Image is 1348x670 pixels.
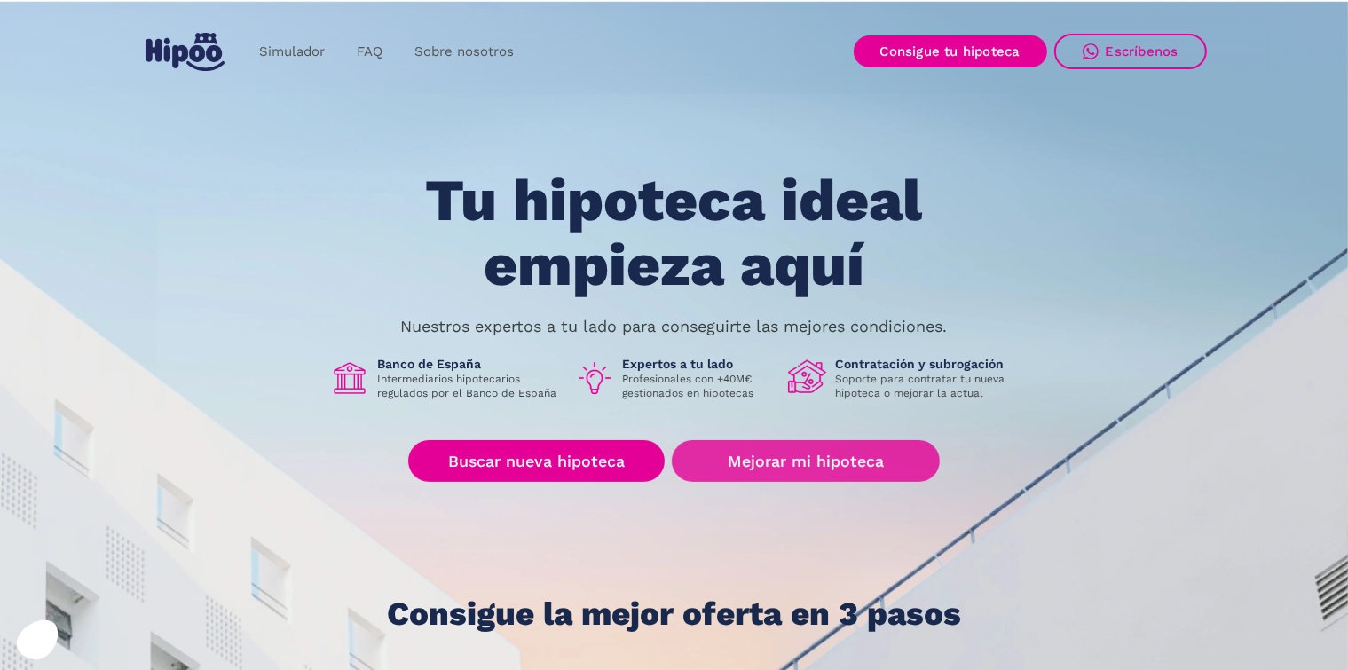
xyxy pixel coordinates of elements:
[142,26,229,78] a: home
[623,356,774,372] h1: Expertos a tu lado
[836,372,1019,400] p: Soporte para contratar tu nueva hipoteca o mejorar la actual
[672,440,939,482] a: Mejorar mi hipoteca
[243,35,341,69] a: Simulador
[341,35,398,69] a: FAQ
[387,596,961,632] h1: Consigue la mejor oferta en 3 pasos
[854,35,1047,67] a: Consigue tu hipoteca
[1054,34,1207,69] a: Escríbenos
[398,35,530,69] a: Sobre nosotros
[337,169,1010,297] h1: Tu hipoteca ideal empieza aquí
[401,319,948,334] p: Nuestros expertos a tu lado para conseguirte las mejores condiciones.
[836,356,1019,372] h1: Contratación y subrogación
[408,440,665,482] a: Buscar nueva hipoteca
[378,372,561,400] p: Intermediarios hipotecarios regulados por el Banco de España
[378,356,561,372] h1: Banco de España
[1106,43,1179,59] div: Escríbenos
[623,372,774,400] p: Profesionales con +40M€ gestionados en hipotecas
